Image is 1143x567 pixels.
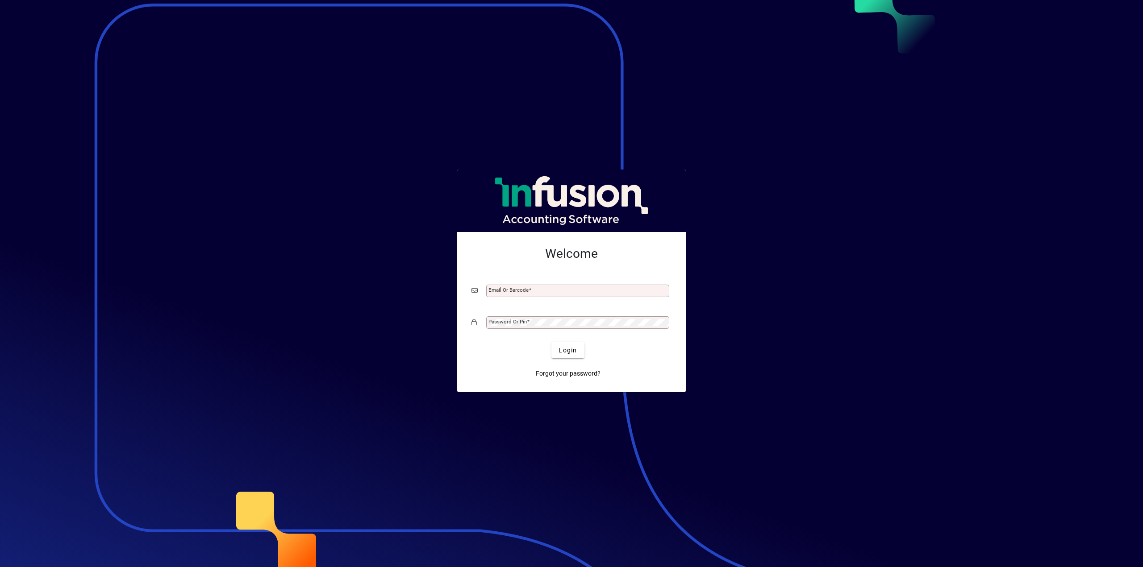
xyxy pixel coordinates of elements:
[488,319,527,325] mat-label: Password or Pin
[536,369,601,378] span: Forgot your password?
[488,287,529,293] mat-label: Email or Barcode
[532,365,604,381] a: Forgot your password?
[471,246,672,261] h2: Welcome
[551,342,584,358] button: Login
[559,346,577,355] span: Login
